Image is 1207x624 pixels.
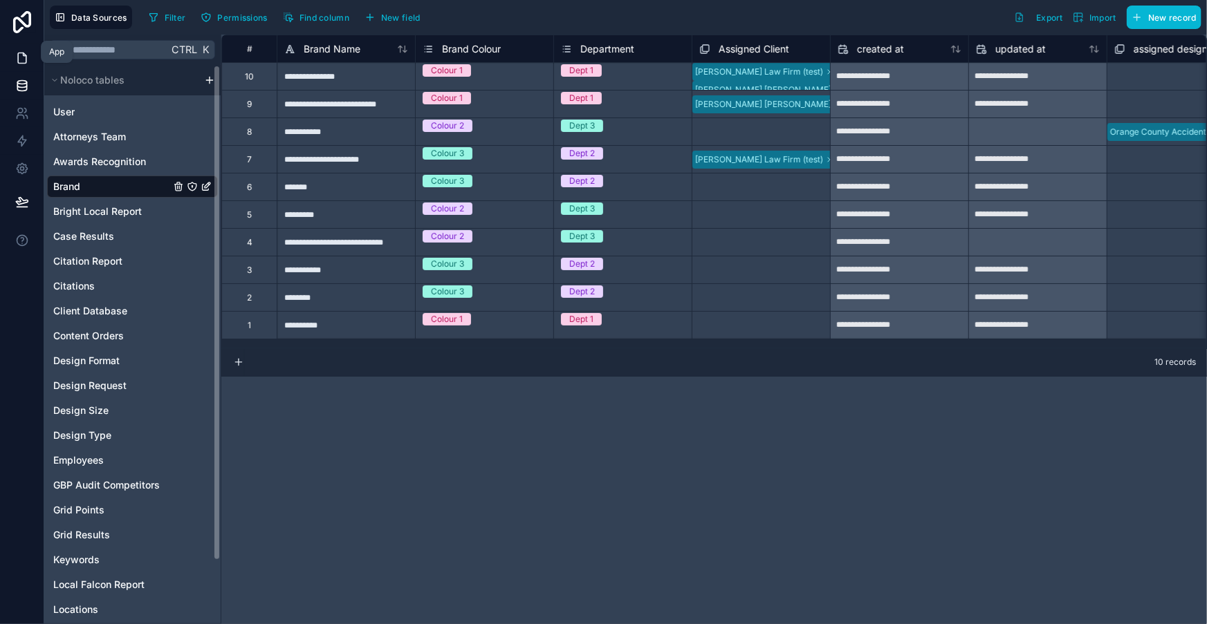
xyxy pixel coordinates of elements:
[857,42,904,56] span: created at
[569,258,595,270] div: Dept 2
[304,42,360,56] span: Brand Name
[201,45,210,55] span: K
[431,258,464,270] div: Colour 3
[569,175,595,187] div: Dept 2
[431,230,464,243] div: Colour 2
[695,84,831,96] div: [PERSON_NAME] [PERSON_NAME]
[719,42,789,56] span: Assigned Client
[196,7,277,28] a: Permissions
[300,12,349,23] span: Find column
[695,153,823,166] div: [PERSON_NAME] Law Firm (test)
[196,7,272,28] button: Permissions
[245,71,254,82] div: 10
[569,313,593,325] div: Dept 1
[1110,126,1206,138] div: Orange County Accident
[49,46,64,57] div: App
[580,42,634,56] span: Department
[143,7,191,28] button: Filter
[232,44,266,54] div: #
[995,42,1046,56] span: updated at
[248,320,251,331] div: 1
[569,230,595,243] div: Dept 3
[431,175,464,187] div: Colour 3
[1127,6,1201,29] button: New record
[569,92,593,104] div: Dept 1
[1068,6,1121,29] button: Import
[278,7,354,28] button: Find column
[71,12,127,23] span: Data Sources
[247,182,252,193] div: 6
[247,154,252,165] div: 7
[431,120,464,132] div: Colour 2
[431,64,463,77] div: Colour 1
[1036,12,1063,23] span: Export
[695,66,823,78] div: [PERSON_NAME] Law Firm (test)
[569,202,595,215] div: Dept 3
[360,7,425,28] button: New field
[247,265,252,276] div: 3
[442,42,501,56] span: Brand Colour
[165,12,186,23] span: Filter
[431,313,463,325] div: Colour 1
[247,99,252,110] div: 9
[431,92,463,104] div: Colour 1
[381,12,421,23] span: New field
[217,12,267,23] span: Permissions
[247,209,252,220] div: 5
[1121,6,1201,29] a: New record
[569,285,595,298] div: Dept 2
[695,98,831,111] div: [PERSON_NAME] [PERSON_NAME]
[247,292,252,303] div: 2
[569,64,593,77] div: Dept 1
[1148,12,1197,23] span: New record
[50,6,132,29] button: Data Sources
[1009,6,1068,29] button: Export
[569,147,595,160] div: Dept 2
[247,126,252,138] div: 8
[431,147,464,160] div: Colour 3
[170,41,199,58] span: Ctrl
[431,202,464,215] div: Colour 2
[247,237,252,248] div: 4
[431,285,464,298] div: Colour 3
[569,120,595,132] div: Dept 3
[1089,12,1116,23] span: Import
[1154,357,1196,368] span: 10 records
